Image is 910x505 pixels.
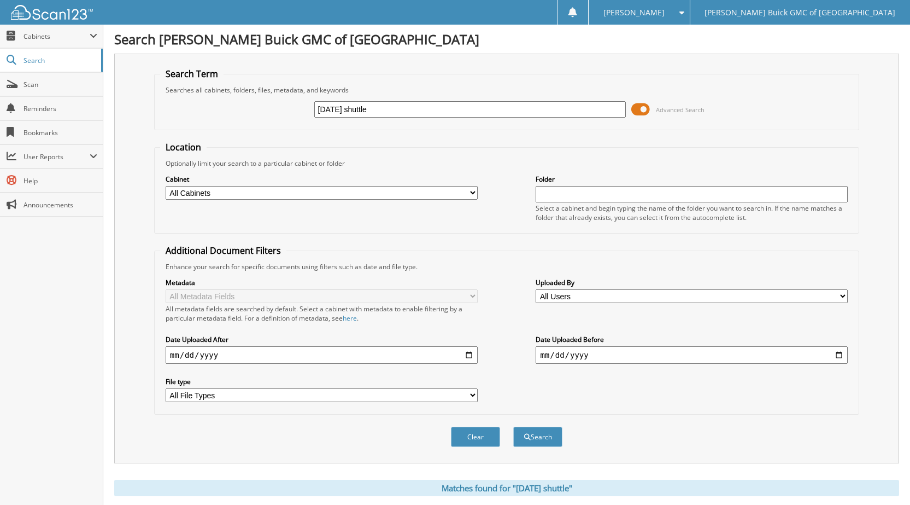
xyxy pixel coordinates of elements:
[166,175,478,184] label: Cabinet
[160,85,853,95] div: Searches all cabinets, folders, files, metadata, and keywords
[656,106,704,114] span: Advanced Search
[24,80,97,89] span: Scan
[536,335,848,344] label: Date Uploaded Before
[160,245,286,257] legend: Additional Document Filters
[160,141,207,153] legend: Location
[114,480,899,496] div: Matches found for "[DATE] shuttle"
[603,9,665,16] span: [PERSON_NAME]
[114,30,899,48] h1: Search [PERSON_NAME] Buick GMC of [GEOGRAPHIC_DATA]
[166,335,478,344] label: Date Uploaded After
[343,314,357,323] a: here
[536,175,848,184] label: Folder
[451,427,500,447] button: Clear
[160,159,853,168] div: Optionally limit your search to a particular cabinet or folder
[24,152,90,161] span: User Reports
[24,200,97,210] span: Announcements
[24,128,97,137] span: Bookmarks
[536,346,848,364] input: end
[24,176,97,185] span: Help
[166,278,478,287] label: Metadata
[24,56,96,65] span: Search
[11,5,93,20] img: scan123-logo-white.svg
[166,346,478,364] input: start
[24,32,90,41] span: Cabinets
[704,9,895,16] span: [PERSON_NAME] Buick GMC of [GEOGRAPHIC_DATA]
[24,104,97,113] span: Reminders
[536,204,848,222] div: Select a cabinet and begin typing the name of the folder you want to search in. If the name match...
[166,304,478,323] div: All metadata fields are searched by default. Select a cabinet with metadata to enable filtering b...
[160,262,853,271] div: Enhance your search for specific documents using filters such as date and file type.
[160,68,224,80] legend: Search Term
[513,427,562,447] button: Search
[166,377,478,386] label: File type
[536,278,848,287] label: Uploaded By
